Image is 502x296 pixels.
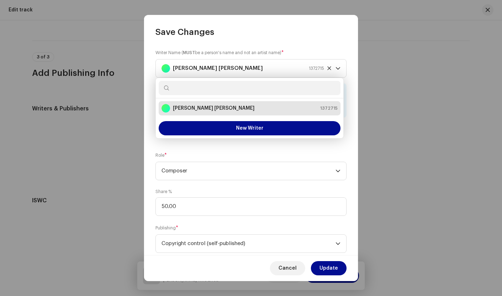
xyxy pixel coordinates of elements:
[155,224,176,232] small: Publishing
[320,105,338,112] span: 1372715
[183,51,195,55] strong: MUST
[155,197,347,216] input: Enter share %
[159,101,340,115] li: Miles David Peter Hutchinson
[319,261,338,275] span: Update
[155,152,164,159] small: Role
[162,59,335,77] span: Miles David Peter Hutchinson
[278,261,297,275] span: Cancel
[311,261,347,275] button: Update
[162,162,335,180] span: Composer
[173,105,255,112] strong: [PERSON_NAME] [PERSON_NAME]
[173,59,263,77] strong: [PERSON_NAME] [PERSON_NAME]
[335,59,340,77] div: dropdown trigger
[309,59,324,77] span: 1372715
[236,126,263,131] span: New Writer
[335,235,340,253] div: dropdown trigger
[270,261,305,275] button: Cancel
[162,235,335,253] span: Copyright control (self-published)
[159,121,340,135] button: New Writer
[155,49,281,56] small: Writer Name ( be a person's name and not an artist name)
[155,26,214,38] span: Save Changes
[156,98,343,118] ul: Option List
[155,189,172,194] label: Share %
[335,162,340,180] div: dropdown trigger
